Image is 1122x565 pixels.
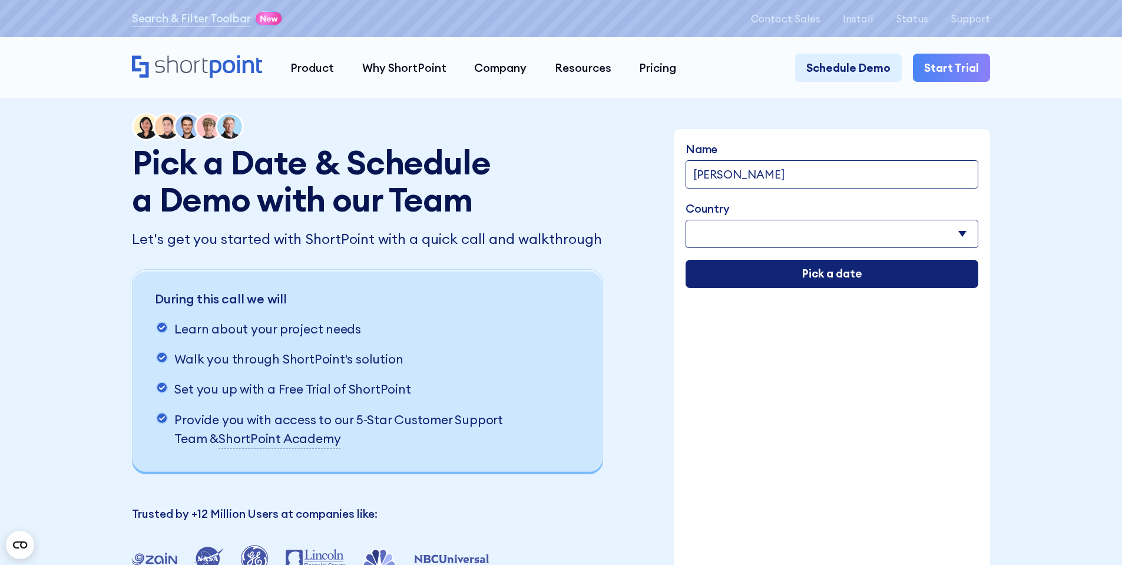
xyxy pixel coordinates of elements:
[132,505,607,523] p: Trusted by +12 Million Users at companies like:
[686,141,978,158] label: Name
[686,160,978,189] input: full name
[174,350,403,369] p: Walk you through ShortPoint's solution
[174,380,411,399] p: Set you up with a Free Trial of ShortPoint
[639,60,676,77] div: Pricing
[219,429,340,449] a: ShortPoint Academy
[132,144,502,218] h1: Pick a Date & Schedule a Demo with our Team
[686,260,978,288] input: Pick a date
[174,320,361,339] p: Learn about your project needs
[686,200,978,217] label: Country
[276,54,348,82] a: Product
[910,428,1122,565] iframe: Chat Widget
[751,13,820,24] a: Contact Sales
[132,10,251,27] a: Search & Filter Toolbar
[795,54,902,82] a: Schedule Demo
[951,13,990,24] a: Support
[843,13,873,24] a: Install
[474,60,527,77] div: Company
[155,290,535,309] p: During this call we will
[6,531,34,559] button: Open CMP widget
[913,54,990,82] a: Start Trial
[132,55,262,80] a: Home
[362,60,446,77] div: Why ShortPoint
[555,60,611,77] div: Resources
[625,54,691,82] a: Pricing
[686,141,978,288] form: Demo Form
[896,13,928,24] a: Status
[174,411,535,449] p: Provide you with access to our 5-Star Customer Support Team &
[132,229,607,250] p: Let's get you started with ShortPoint with a quick call and walkthrough
[348,54,461,82] a: Why ShortPoint
[541,54,625,82] a: Resources
[460,54,541,82] a: Company
[290,60,334,77] div: Product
